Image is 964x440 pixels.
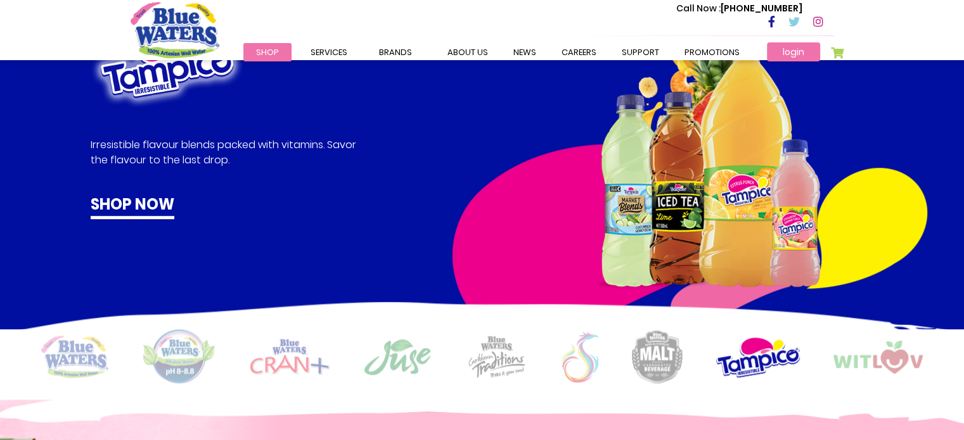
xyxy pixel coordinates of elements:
[767,42,820,61] a: login
[256,46,279,58] span: Shop
[131,2,219,58] a: store logo
[41,336,108,378] img: logo
[562,332,598,382] img: logo
[142,329,216,384] img: logo
[632,330,683,384] img: logo
[363,338,432,376] img: logo
[501,43,549,61] a: News
[833,341,923,374] img: logo
[250,339,330,375] img: logo
[91,137,359,168] p: Irresistible flavour blends packed with vitamins. Savor the flavour to the last drop.
[609,43,672,61] a: support
[549,43,609,61] a: careers
[676,2,721,15] span: Call Now :
[716,336,800,377] img: logo
[311,46,347,58] span: Services
[91,193,174,219] a: Shop now
[465,335,529,379] img: logo
[91,22,244,108] img: product image
[672,43,752,61] a: Promotions
[435,43,501,61] a: about us
[676,2,802,15] p: [PHONE_NUMBER]
[379,46,412,58] span: Brands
